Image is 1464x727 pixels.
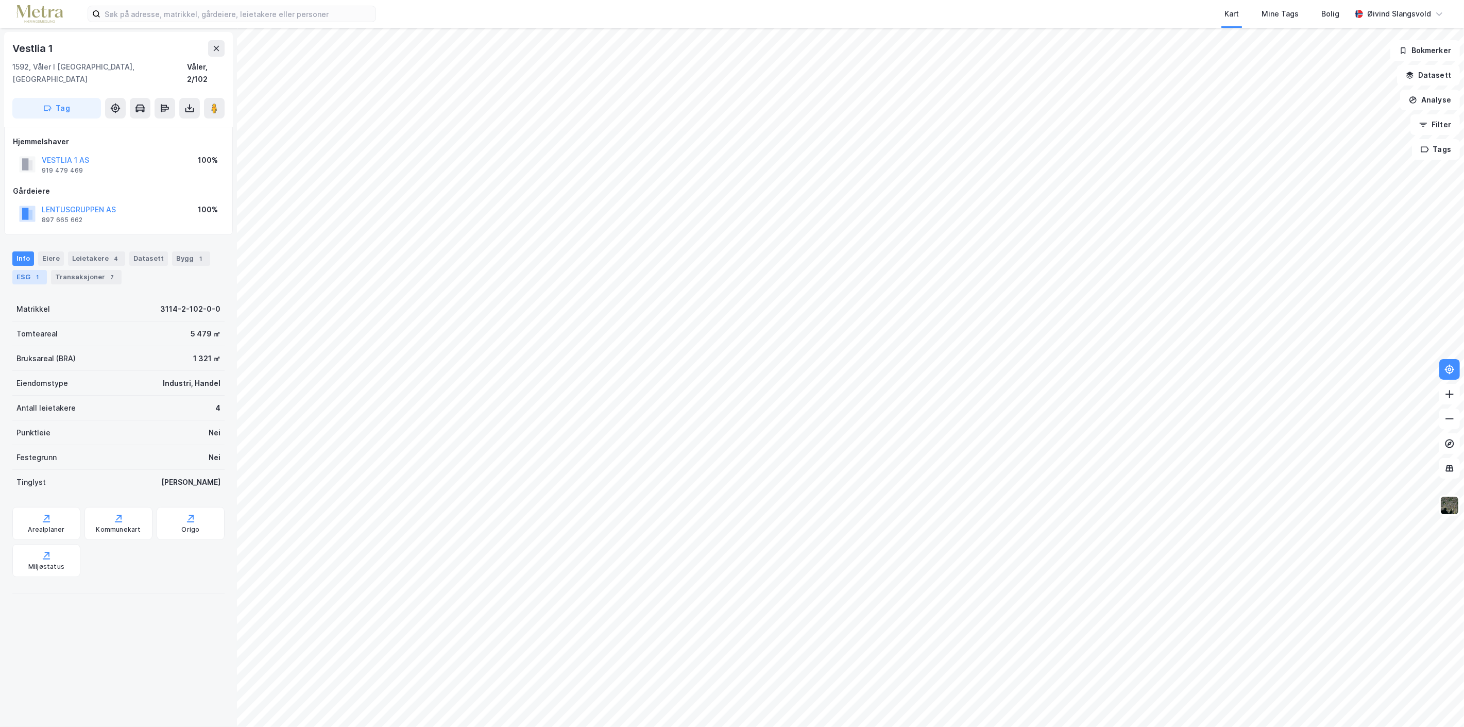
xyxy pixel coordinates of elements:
div: 1 [196,253,206,264]
div: Vestlia 1 [12,40,55,57]
div: Kontrollprogram for chat [1412,678,1464,727]
div: Arealplaner [28,526,64,534]
div: Tomteareal [16,328,58,340]
div: Våler, 2/102 [187,61,225,86]
div: Øivind Slangsvold [1367,8,1431,20]
div: Bruksareal (BRA) [16,352,76,365]
div: Hjemmelshaver [13,136,224,148]
div: Nei [209,451,220,464]
div: Origo [182,526,200,534]
div: Miljøstatus [28,563,64,571]
iframe: Chat Widget [1412,678,1464,727]
div: Punktleie [16,427,50,439]
div: Festegrunn [16,451,57,464]
div: 897 665 662 [42,216,82,224]
div: 4 [215,402,220,414]
button: Analyse [1400,90,1460,110]
div: 100% [198,204,218,216]
div: Datasett [129,251,168,266]
div: 7 [107,272,117,282]
div: 919 479 469 [42,166,83,175]
div: Eiere [38,251,64,266]
div: 1592, Våler I [GEOGRAPHIC_DATA], [GEOGRAPHIC_DATA] [12,61,187,86]
div: 1 321 ㎡ [193,352,220,365]
button: Tag [12,98,101,119]
div: Gårdeiere [13,185,224,197]
div: Nei [209,427,220,439]
img: 9k= [1440,496,1459,515]
button: Datasett [1397,65,1460,86]
button: Bokmerker [1390,40,1460,61]
div: Transaksjoner [51,270,122,284]
div: Eiendomstype [16,377,68,390]
img: metra-logo.256734c3b2bbffee19d4.png [16,5,63,23]
div: Info [12,251,34,266]
div: 100% [198,154,218,166]
div: Leietakere [68,251,125,266]
div: Matrikkel [16,303,50,315]
div: 1 [32,272,43,282]
div: [PERSON_NAME] [161,476,220,488]
div: Bolig [1321,8,1339,20]
div: Kart [1224,8,1239,20]
button: Tags [1412,139,1460,160]
div: 4 [111,253,121,264]
div: Kommunekart [96,526,141,534]
div: 3114-2-102-0-0 [160,303,220,315]
div: Antall leietakere [16,402,76,414]
div: Bygg [172,251,210,266]
div: 5 479 ㎡ [191,328,220,340]
button: Filter [1410,114,1460,135]
div: ESG [12,270,47,284]
input: Søk på adresse, matrikkel, gårdeiere, leietakere eller personer [100,6,376,22]
div: Mine Tags [1262,8,1299,20]
div: Industri, Handel [163,377,220,390]
div: Tinglyst [16,476,46,488]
